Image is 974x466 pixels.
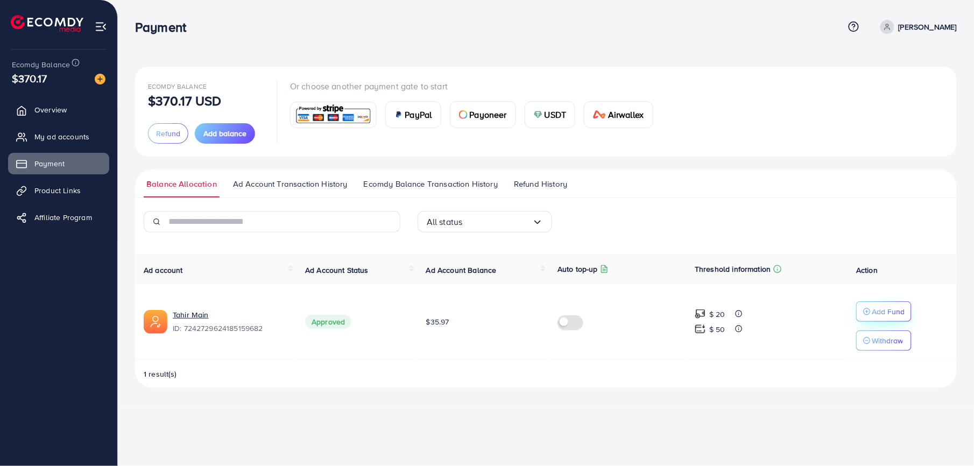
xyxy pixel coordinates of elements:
img: top-up amount [695,323,706,335]
input: Search for option [463,214,532,230]
div: Search for option [418,211,552,232]
iframe: Chat [928,418,966,458]
a: [PERSON_NAME] [876,20,957,34]
span: USDT [545,108,567,121]
button: Add Fund [856,301,912,322]
a: Payment [8,153,109,174]
img: ic-ads-acc.e4c84228.svg [144,310,167,334]
span: Overview [34,104,67,115]
span: All status [427,214,463,230]
button: Add balance [195,123,255,144]
img: card [459,110,468,119]
a: Tahir Main [173,309,209,320]
p: Withdraw [872,334,903,347]
span: Refund History [514,178,567,190]
div: <span class='underline'>Tahir Main</span></br>7242729624185159682 [173,309,288,334]
p: Add Fund [872,305,905,318]
p: Auto top-up [557,263,598,276]
img: card [534,110,542,119]
span: Product Links [34,185,81,196]
button: Refund [148,123,188,144]
img: logo [11,15,83,32]
span: Add balance [203,128,246,139]
img: image [95,74,105,84]
p: $ 50 [709,323,725,336]
img: menu [95,20,107,33]
span: $370.17 [12,70,47,86]
a: Product Links [8,180,109,201]
span: Ecomdy Balance [12,59,70,70]
span: Payment [34,158,65,169]
span: ID: 7242729624185159682 [173,323,288,334]
span: Ecomdy Balance [148,82,207,91]
span: Affiliate Program [34,212,92,223]
span: Approved [305,315,351,329]
span: Airwallex [608,108,644,121]
img: card [294,103,373,126]
a: cardAirwallex [584,101,653,128]
p: [PERSON_NAME] [899,20,957,33]
span: Ecomdy Balance Transaction History [364,178,498,190]
a: Affiliate Program [8,207,109,228]
span: 1 result(s) [144,369,177,379]
span: Ad Account Transaction History [233,178,348,190]
a: card [290,102,377,128]
a: cardPayoneer [450,101,516,128]
span: Payoneer [470,108,507,121]
a: cardUSDT [525,101,576,128]
p: $ 20 [709,308,725,321]
span: My ad accounts [34,131,89,142]
h3: Payment [135,19,195,35]
img: top-up amount [695,308,706,320]
p: Or choose another payment gate to start [290,80,662,93]
a: My ad accounts [8,126,109,147]
span: Balance Allocation [146,178,217,190]
span: Ad Account Balance [426,265,497,276]
img: card [593,110,606,119]
span: Refund [156,128,180,139]
span: Ad Account Status [305,265,369,276]
p: Threshold information [695,263,771,276]
span: PayPal [405,108,432,121]
button: Withdraw [856,330,912,351]
p: $370.17 USD [148,94,222,107]
span: Ad account [144,265,183,276]
a: Overview [8,99,109,121]
a: cardPayPal [385,101,441,128]
span: $35.97 [426,316,449,327]
img: card [394,110,403,119]
span: Action [856,265,878,276]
